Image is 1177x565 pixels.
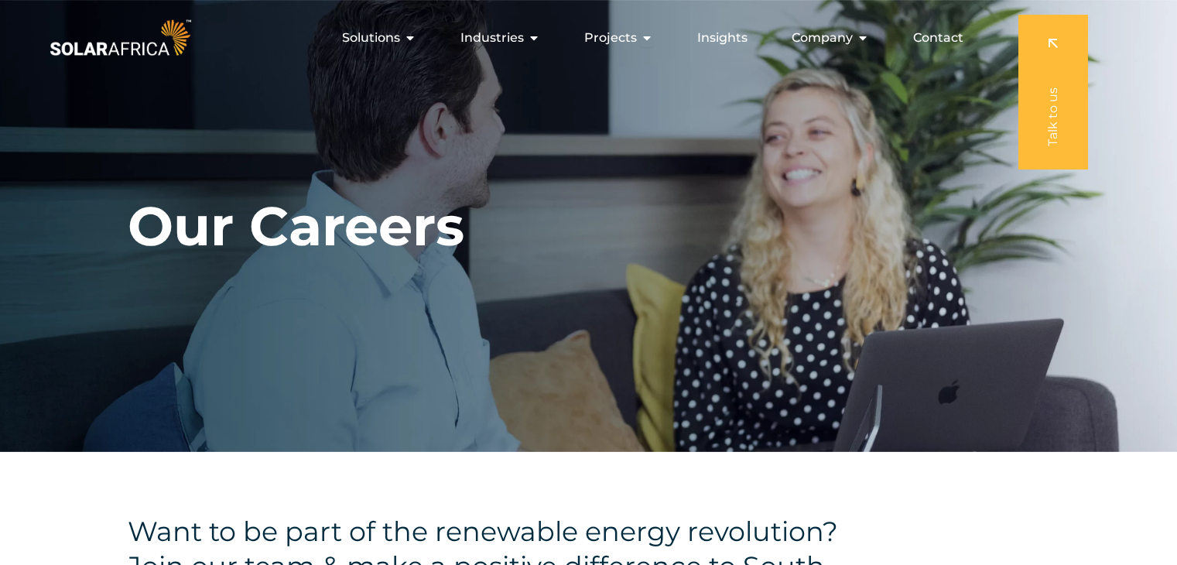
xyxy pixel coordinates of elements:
[128,193,464,259] h1: Our Careers
[584,29,637,47] span: Projects
[792,29,853,47] span: Company
[342,29,400,47] span: Solutions
[194,22,976,53] div: Menu Toggle
[194,22,976,53] nav: Menu
[913,29,963,47] a: Contact
[697,29,748,47] a: Insights
[460,29,524,47] span: Industries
